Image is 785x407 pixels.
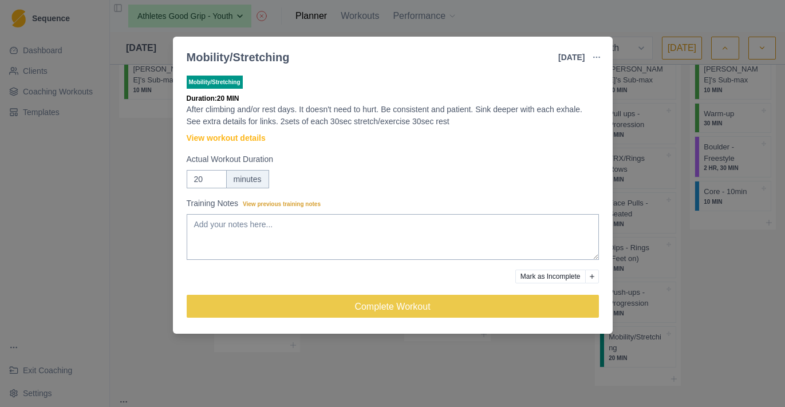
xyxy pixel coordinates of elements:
[226,170,269,188] div: minutes
[243,201,321,207] span: View previous training notes
[187,49,290,66] div: Mobility/Stretching
[187,197,592,210] label: Training Notes
[558,52,585,64] p: [DATE]
[515,270,586,283] button: Mark as Incomplete
[187,93,599,104] p: Duration: 20 MIN
[187,153,592,165] label: Actual Workout Duration
[187,132,266,144] a: View workout details
[585,270,599,283] button: Add reason
[187,104,599,128] p: After climbing and/or rest days. It doesn't need to hurt. Be consistent and patient. Sink deeper ...
[187,76,243,89] p: Mobility/Stretching
[187,295,599,318] button: Complete Workout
